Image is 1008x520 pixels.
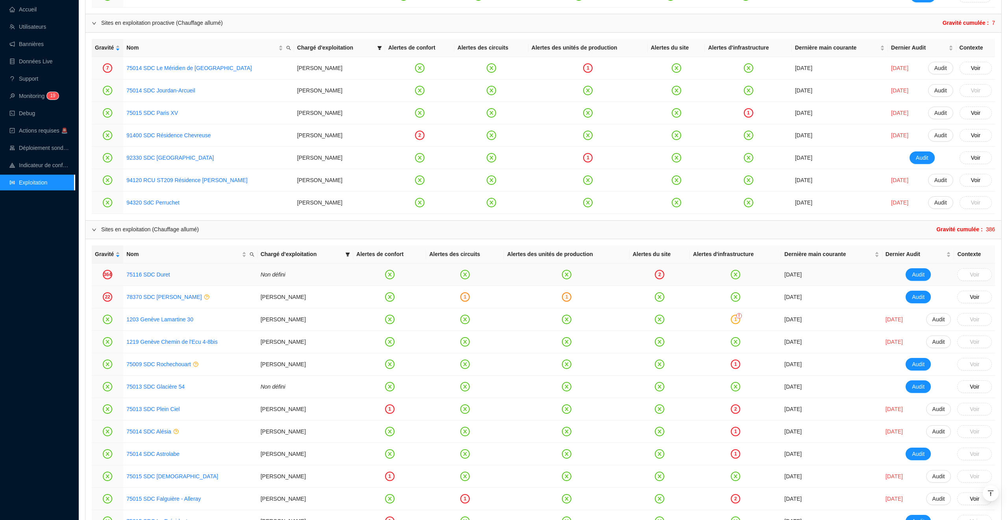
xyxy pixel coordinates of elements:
th: Alertes du site [648,39,705,57]
span: [PERSON_NAME] [261,406,306,412]
th: Dernière main courante [781,245,882,264]
span: close-circle [487,86,496,95]
span: close-circle [385,337,395,347]
span: close-circle [415,86,424,95]
a: 75015 SDC Paris XV [126,109,178,117]
a: databaseDonnées Live [9,58,53,65]
span: Voir [971,154,980,162]
span: close-circle [385,360,395,369]
span: close-circle [103,404,112,414]
span: Voir [970,360,979,369]
div: 1 [583,63,593,73]
button: Audit [906,358,931,371]
th: Alertes des circuits [426,245,504,264]
span: [DATE] [886,315,903,324]
td: [DATE] [792,169,888,192]
span: [DATE] [891,131,908,140]
a: homeAccueil [9,6,37,13]
span: [PERSON_NAME] [297,132,343,138]
span: close-circle [385,292,395,302]
span: Chargé d'exploitation [297,44,374,52]
button: Audit [928,196,953,209]
td: [DATE] [781,286,882,308]
button: Voir [957,448,992,460]
th: Alertes d'infrastructure [705,39,792,57]
span: close-circle [672,63,681,73]
a: 75015 SDC Falguière - Alleray [126,496,201,502]
span: [PERSON_NAME] [297,199,343,206]
span: close-circle [415,63,424,73]
span: close-circle [744,175,753,185]
th: Dernier Audit [882,245,954,264]
span: [DATE] [891,87,908,95]
th: Alertes des circuits [454,39,528,57]
span: Non défini [261,271,285,278]
button: Voir [957,313,992,326]
span: Audit [934,176,947,184]
td: [DATE] [792,57,888,79]
span: Voir [971,87,980,95]
td: [DATE] [781,331,882,353]
span: Voir [970,472,979,481]
span: close-circle [731,270,740,279]
span: Dernière main courante [784,250,873,258]
div: 1 [460,292,470,302]
span: Voir [970,450,979,458]
span: close-circle [460,337,470,347]
span: close-circle [103,337,112,347]
a: notificationBannières [9,41,44,47]
span: 9 [53,93,56,98]
div: 1 [744,108,753,118]
th: Contexte [954,245,995,264]
th: Alertes des unités de production [504,245,630,264]
span: close-circle [744,198,753,207]
span: close-circle [744,153,753,162]
a: 75013 SDC Glacière 54 [126,384,185,390]
td: [DATE] [781,420,882,443]
span: close-circle [487,175,496,185]
span: close-circle [655,427,664,436]
div: 2 [415,131,424,140]
span: close-circle [460,427,470,436]
span: Voir [971,109,980,117]
span: close-circle [415,175,424,185]
span: Nom [126,44,276,52]
span: Audit [932,472,945,481]
th: Dernière main courante [792,39,888,57]
span: Audit [912,271,925,279]
span: Dernier Audit [891,44,947,52]
button: Voir [957,492,992,505]
th: Alertes des unités de production [528,39,648,57]
span: check-square [9,128,15,133]
span: expanded [92,227,96,232]
span: close-circle [103,382,112,391]
span: close-circle [103,315,112,324]
span: Chargé d'exploitation [261,250,342,258]
span: filter [377,46,382,50]
span: close-circle [103,360,112,369]
span: close-circle [672,175,681,185]
span: search [286,46,291,50]
button: Voir [957,470,992,483]
span: Audit [932,428,945,436]
button: Voir [957,268,992,281]
div: 2 [731,404,740,414]
span: close-circle [385,427,395,436]
a: 75009 SDC Rochechouart [126,361,191,367]
td: [DATE] [781,398,882,420]
th: Contexte [956,39,995,57]
span: [DATE] [891,64,908,72]
button: Audit [928,129,953,142]
td: [DATE] [792,147,888,169]
span: close-circle [487,63,496,73]
span: close-circle [583,175,593,185]
a: 75015 SDC [DEMOGRAPHIC_DATA] [126,473,218,479]
span: Voir [971,64,980,72]
span: close-circle [103,427,112,436]
div: Sites en exploitation proactive (Chauffage allumé) [101,19,223,27]
button: Audit [906,268,931,281]
th: Nom [123,245,257,264]
span: Audit [912,450,925,458]
span: close-circle [562,360,571,369]
div: 7 [103,63,112,73]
